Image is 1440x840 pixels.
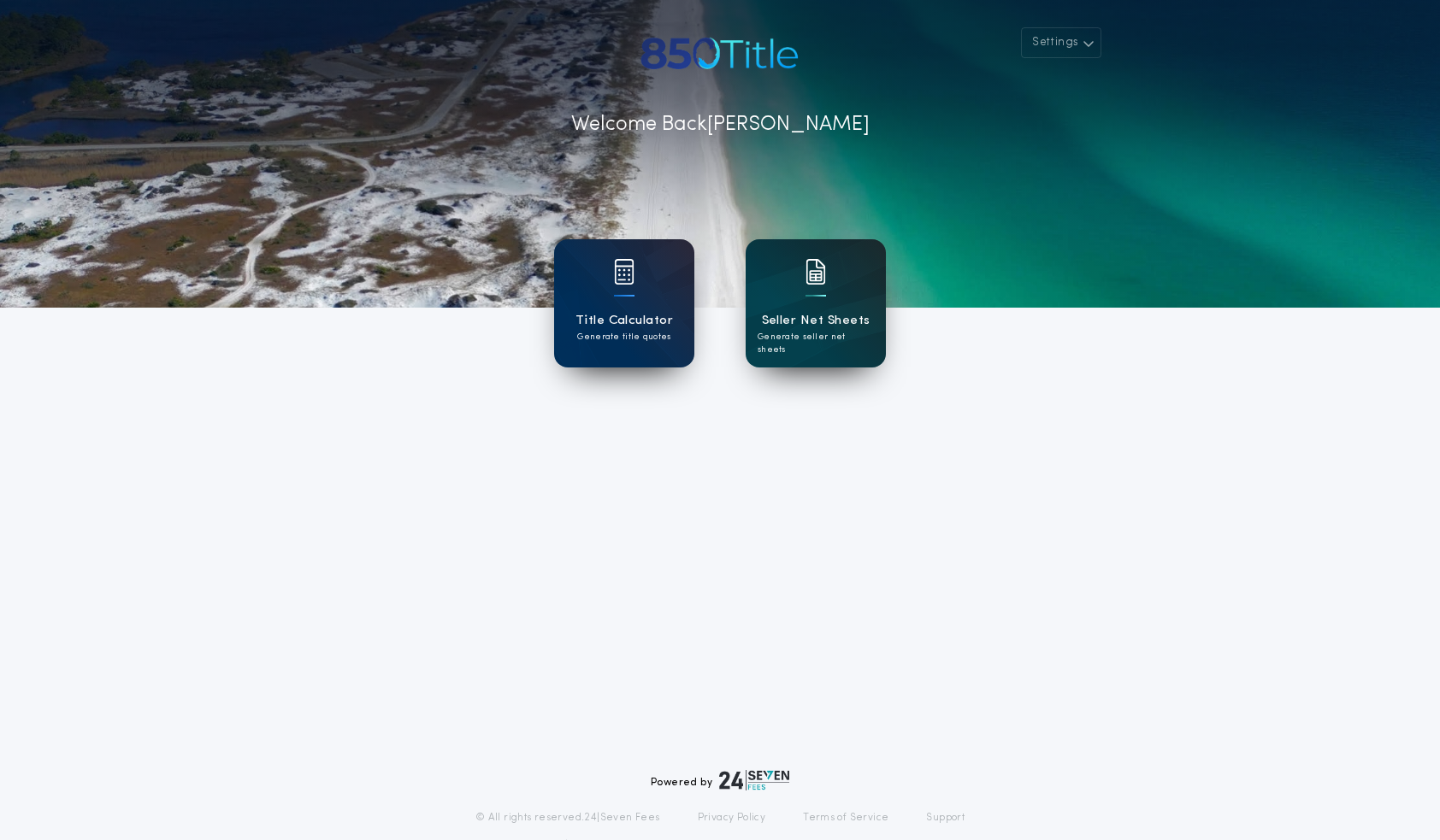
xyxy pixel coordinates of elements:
[806,259,826,285] img: card icon
[614,259,634,285] img: card icon
[758,331,874,356] p: Generate seller net sheets
[746,239,886,367] a: card iconSeller Net SheetsGenerate seller net sheets
[719,770,789,790] img: logo
[698,811,766,825] a: Privacy Policy
[926,811,965,825] a: Support
[651,770,789,790] div: Powered by
[554,239,694,367] a: card iconTitle CalculatorGenerate title quotes
[1021,27,1101,58] button: Settings
[575,311,673,331] h1: Title Calculator
[636,27,803,79] img: account-logo
[577,331,670,344] p: Generate title quotes
[475,811,660,825] p: © All rights reserved. 24|Seven Fees
[571,109,870,140] p: Welcome Back [PERSON_NAME]
[762,311,870,331] h1: Seller Net Sheets
[803,811,888,825] a: Terms of Service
